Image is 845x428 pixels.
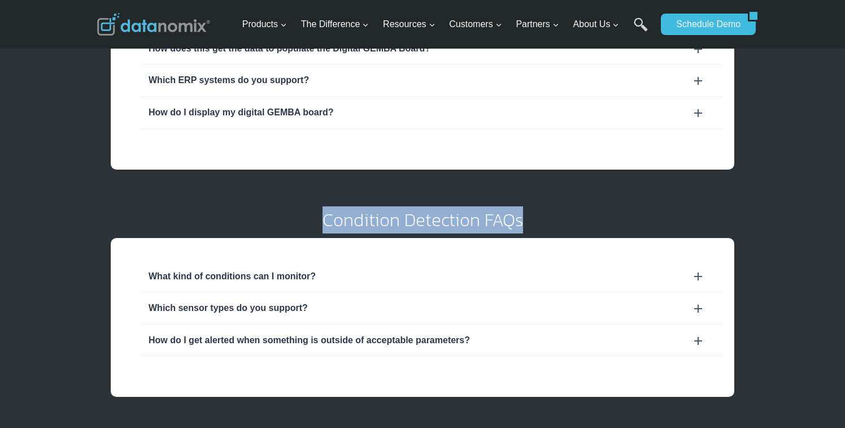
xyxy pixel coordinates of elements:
[97,211,748,229] h2: Condition Detection FAQs
[449,17,502,32] span: Customers
[573,17,620,32] span: About Us
[149,269,715,284] div: What kind of conditions can I monitor?
[149,105,715,120] div: How do I display my digital GEMBA board?
[140,64,723,96] div: Which ERP systems do you support?
[140,292,723,324] div: Which sensor types do you support?
[149,73,715,88] div: Which ERP systems do you support?
[383,17,435,32] span: Resources
[661,14,748,35] a: Schedule Demo
[238,6,656,43] nav: Primary Navigation
[149,333,715,348] div: How do I get alerted when something is outside of acceptable parameters?
[634,18,648,43] a: Search
[516,17,559,32] span: Partners
[122,33,723,129] section: FAQ Section
[301,17,369,32] span: The Difference
[140,261,723,292] div: What kind of conditions can I monitor?
[122,261,723,357] section: FAQ Section
[140,325,723,356] div: How do I get alerted when something is outside of acceptable parameters?
[149,301,715,315] div: Which sensor types do you support?
[97,13,210,36] img: Datanomix
[140,97,723,128] div: How do I display my digital GEMBA board?
[242,17,287,32] span: Products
